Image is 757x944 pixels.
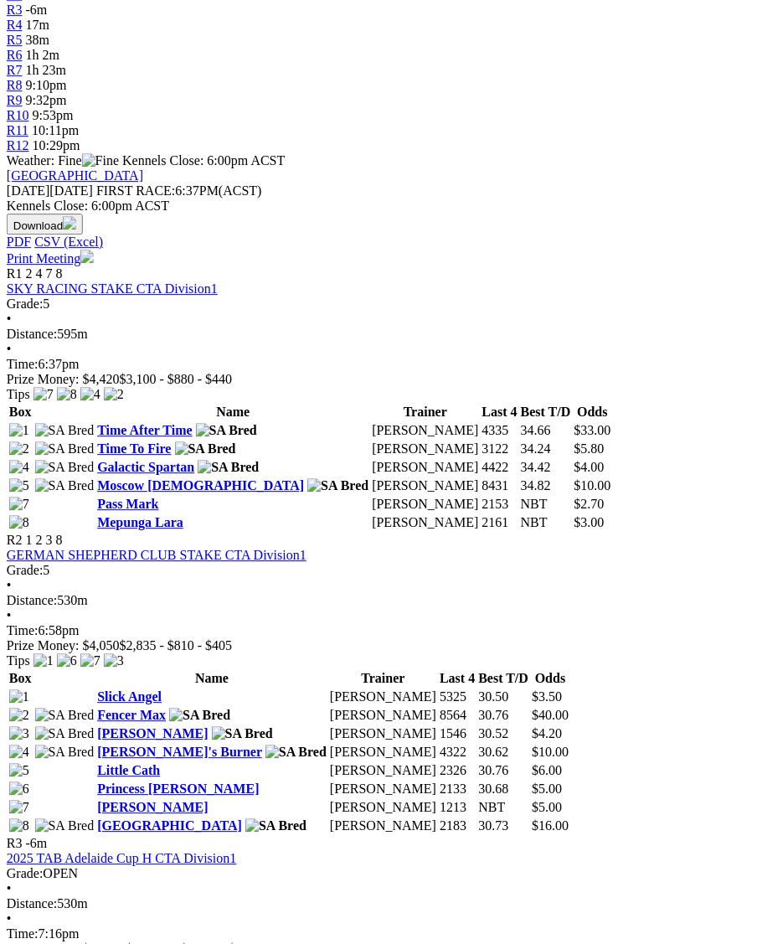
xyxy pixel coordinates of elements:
[329,744,437,761] td: [PERSON_NAME]
[34,235,103,249] a: CSV (Excel)
[7,281,218,296] a: SKY RACING STAKE CTA Division1
[574,423,610,437] span: $33.00
[96,183,175,198] span: FIRST RACE:
[104,653,124,668] img: 3
[9,689,29,704] img: 1
[573,404,611,420] th: Odds
[574,478,610,493] span: $10.00
[7,123,28,137] span: R11
[7,578,12,592] span: •
[477,744,529,761] td: 30.62
[7,638,750,653] div: Prize Money: $4,050
[104,387,124,402] img: 2
[329,799,437,816] td: [PERSON_NAME]
[439,707,476,724] td: 8564
[574,515,604,529] span: $3.00
[80,653,100,668] img: 7
[9,478,29,493] img: 5
[9,423,29,438] img: 1
[7,896,750,911] div: 530m
[532,782,562,796] span: $5.00
[329,725,437,742] td: [PERSON_NAME]
[481,459,518,476] td: 4422
[97,745,262,759] a: [PERSON_NAME]'s Burner
[7,168,143,183] a: [GEOGRAPHIC_DATA]
[7,327,57,341] span: Distance:
[371,441,479,457] td: [PERSON_NAME]
[169,708,230,723] img: SA Bred
[439,670,476,687] th: Last 4
[35,726,95,741] img: SA Bred
[212,726,273,741] img: SA Bred
[97,818,242,833] a: [GEOGRAPHIC_DATA]
[26,18,49,32] span: 17m
[35,423,95,438] img: SA Bred
[33,138,80,152] span: 10:29pm
[439,689,476,705] td: 5325
[97,782,259,796] a: Princess [PERSON_NAME]
[35,745,95,760] img: SA Bred
[80,250,94,263] img: printer.svg
[35,441,95,457] img: SA Bred
[97,763,160,777] a: Little Cath
[9,671,32,685] span: Box
[9,800,29,815] img: 7
[198,460,259,475] img: SA Bred
[7,235,750,250] div: Download
[532,726,562,740] span: $4.20
[477,762,529,779] td: 30.76
[532,800,562,814] span: $5.00
[7,926,750,941] div: 7:16pm
[7,563,44,577] span: Grade:
[9,515,29,530] img: 8
[477,818,529,834] td: 30.73
[7,623,39,637] span: Time:
[57,387,77,402] img: 8
[9,745,29,760] img: 4
[371,514,479,531] td: [PERSON_NAME]
[57,653,77,668] img: 6
[481,422,518,439] td: 4335
[7,926,39,941] span: Time:
[7,183,50,198] span: [DATE]
[371,404,479,420] th: Trainer
[7,108,29,122] span: R10
[481,441,518,457] td: 3122
[7,623,750,638] div: 6:58pm
[477,689,529,705] td: 30.50
[7,533,23,547] span: R2
[371,496,479,513] td: [PERSON_NAME]
[9,441,29,457] img: 2
[7,357,39,371] span: Time:
[9,726,29,741] img: 3
[96,183,262,198] span: 6:37PM(ACST)
[477,670,529,687] th: Best T/D
[265,745,327,760] img: SA Bred
[80,387,100,402] img: 4
[439,781,476,797] td: 2133
[371,477,479,494] td: [PERSON_NAME]
[520,441,572,457] td: 34.24
[520,514,572,531] td: NBT
[26,33,49,47] span: 38m
[26,93,67,107] span: 9:32pm
[7,138,29,152] span: R12
[532,745,569,759] span: $10.00
[520,459,572,476] td: 34.42
[329,689,437,705] td: [PERSON_NAME]
[7,33,23,47] a: R5
[7,3,23,17] span: R3
[26,533,63,547] span: 1 2 3 8
[9,782,29,797] img: 6
[97,441,171,456] a: Time To Fire
[7,183,93,198] span: [DATE]
[329,818,437,834] td: [PERSON_NAME]
[9,763,29,778] img: 5
[532,708,569,722] span: $40.00
[7,312,12,326] span: •
[96,670,327,687] th: Name
[439,762,476,779] td: 2326
[7,48,23,62] a: R6
[7,881,12,895] span: •
[97,726,208,740] a: [PERSON_NAME]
